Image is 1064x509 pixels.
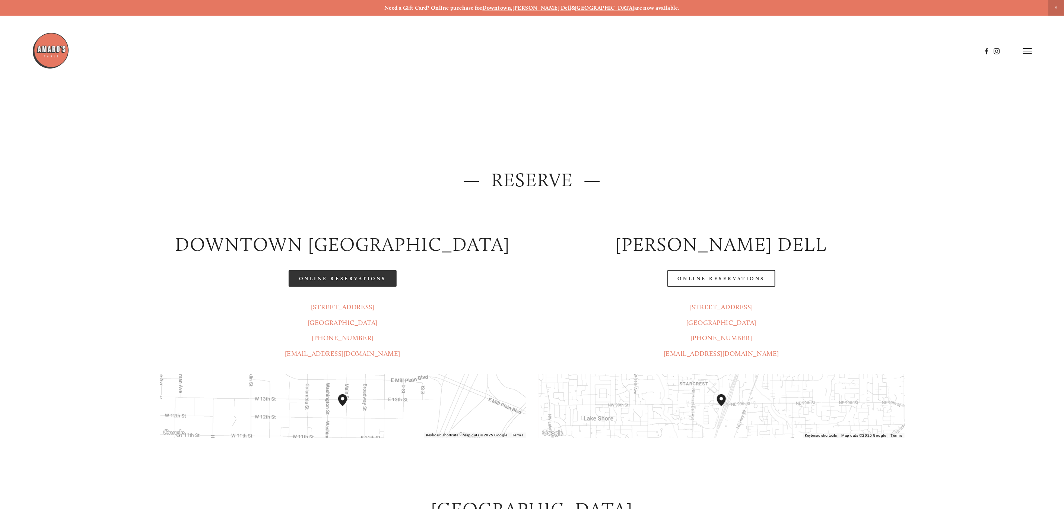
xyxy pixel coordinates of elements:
[539,231,905,257] h2: [PERSON_NAME] DELL
[571,4,575,11] strong: &
[511,4,512,11] strong: ,
[162,428,186,438] img: Google
[335,391,359,421] div: Amaro's Table 1220 Main Street vancouver, United States
[384,4,483,11] strong: Need a Gift Card? Online purchase for
[575,4,634,11] a: [GEOGRAPHIC_DATA]
[540,429,565,438] a: Open this area in Google Maps (opens a new window)
[690,334,752,342] a: [PHONE_NUMBER]
[32,32,69,69] img: Amaro's Table
[160,167,905,193] h2: — Reserve —
[312,334,374,342] a: [PHONE_NUMBER]
[311,303,375,311] a: [STREET_ADDRESS]
[308,319,378,327] a: [GEOGRAPHIC_DATA]
[891,433,902,437] a: Terms
[664,350,779,358] a: [EMAIL_ADDRESS][DOMAIN_NAME]
[540,429,565,438] img: Google
[162,428,186,438] a: Open this area in Google Maps (opens a new window)
[426,433,458,438] button: Keyboard shortcuts
[512,433,524,437] a: Terms
[841,433,886,437] span: Map data ©2025 Google
[289,270,397,287] a: Online Reservations
[686,319,756,327] a: [GEOGRAPHIC_DATA]
[714,391,738,421] div: Amaro's Table 816 Northeast 98th Circle Vancouver, WA, 98665, United States
[513,4,571,11] a: [PERSON_NAME] Dell
[634,4,680,11] strong: are now available.
[805,433,837,438] button: Keyboard shortcuts
[160,231,526,257] h2: Downtown [GEOGRAPHIC_DATA]
[285,350,400,358] a: [EMAIL_ADDRESS][DOMAIN_NAME]
[690,303,753,311] a: [STREET_ADDRESS]
[483,4,511,11] a: Downtown
[463,433,507,437] span: Map data ©2025 Google
[667,270,775,287] a: Online Reservations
